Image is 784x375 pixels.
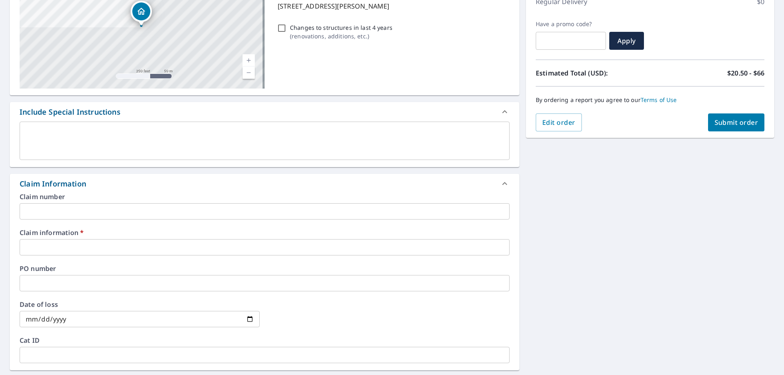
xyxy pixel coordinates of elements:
span: Apply [616,36,637,45]
p: Changes to structures in last 4 years [290,23,392,32]
label: Claim number [20,193,510,200]
button: Edit order [536,113,582,131]
span: Submit order [715,118,758,127]
div: Claim Information [20,178,86,189]
span: Edit order [542,118,575,127]
button: Submit order [708,113,765,131]
div: Claim Information [10,174,519,193]
div: Dropped pin, building 1, Residential property, 167 Ladue Pines Dr Saint Louis, MO 63141 [131,1,152,26]
button: Apply [609,32,644,50]
div: Include Special Instructions [20,107,120,118]
a: Terms of Use [641,96,677,104]
p: ( renovations, additions, etc. ) [290,32,392,40]
a: Current Level 17, Zoom Out [243,67,255,79]
label: Date of loss [20,301,260,308]
label: Cat ID [20,337,510,344]
p: By ordering a report you agree to our [536,96,764,104]
p: Estimated Total (USD): [536,68,650,78]
label: Claim information [20,229,510,236]
label: PO number [20,265,510,272]
a: Current Level 17, Zoom In [243,54,255,67]
p: $20.50 - $66 [727,68,764,78]
label: Have a promo code? [536,20,606,28]
p: [STREET_ADDRESS][PERSON_NAME] [278,1,506,11]
div: Include Special Instructions [10,102,519,122]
